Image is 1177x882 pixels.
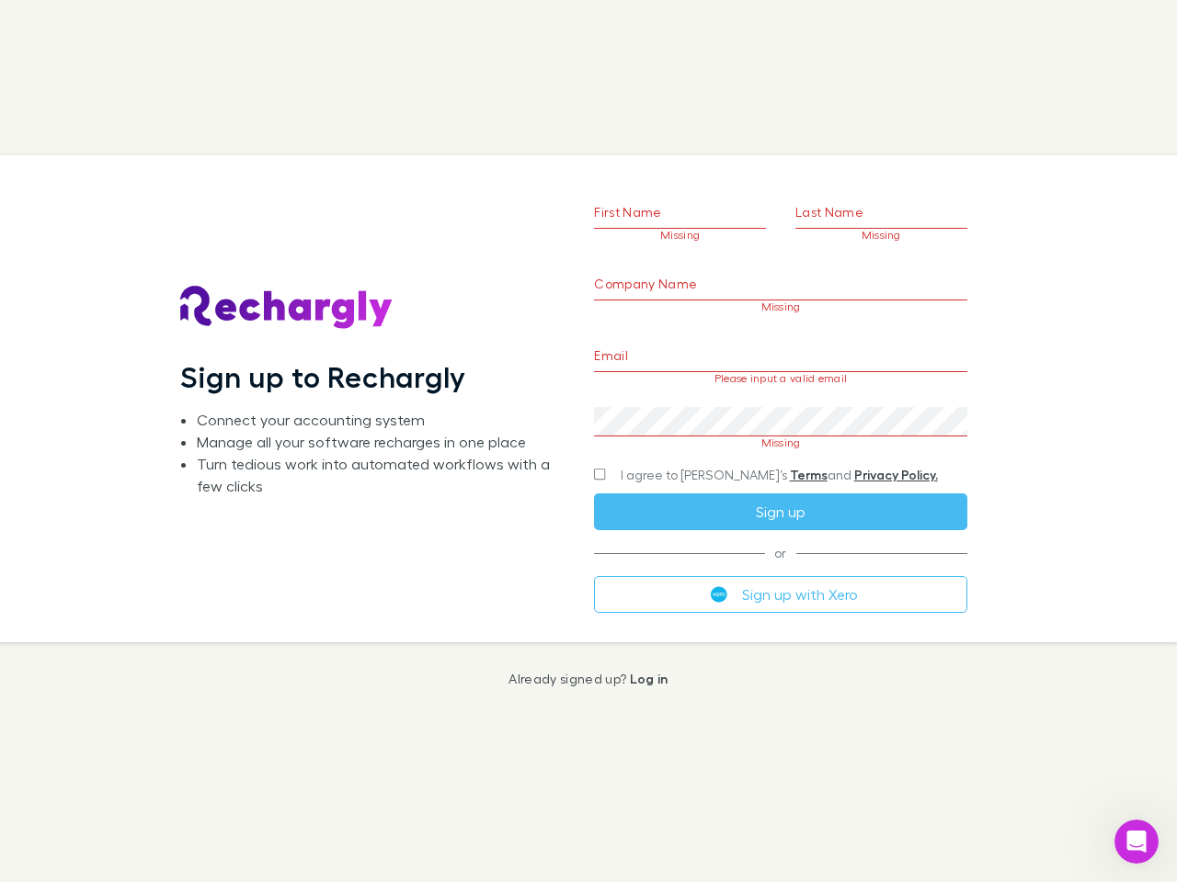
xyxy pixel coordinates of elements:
[711,586,727,603] img: Xero's logo
[594,436,966,449] p: Missing
[1114,820,1159,864] iframe: Intercom live chat
[621,466,938,484] span: I agree to [PERSON_NAME]’s and
[180,359,466,394] h1: Sign up to Rechargly
[594,300,966,313] p: Missing
[509,672,668,686] p: Already signed up?
[197,431,565,453] li: Manage all your software recharges in one place
[594,493,966,530] button: Sign up
[630,671,668,686] a: Log in
[854,467,938,482] a: Privacy Policy.
[197,453,565,497] li: Turn tedious work into automated workflows with a few clicks
[197,409,565,431] li: Connect your accounting system
[180,286,394,330] img: Rechargly's Logo
[594,372,966,385] p: Please input a valid email
[594,552,966,553] span: or
[790,467,828,482] a: Terms
[594,576,966,613] button: Sign up with Xero
[594,229,766,242] p: Missing
[795,229,967,242] p: Missing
